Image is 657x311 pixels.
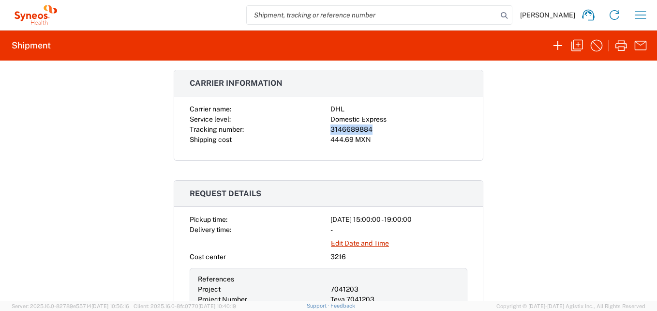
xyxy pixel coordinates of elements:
[190,125,244,133] span: Tracking number:
[12,303,129,309] span: Server: 2025.16.0-82789e55714
[91,303,129,309] span: [DATE] 10:56:16
[330,114,467,124] div: Domestic Express
[190,253,226,261] span: Cost center
[190,216,227,223] span: Pickup time:
[330,104,467,114] div: DHL
[330,252,467,262] div: 3216
[496,302,645,311] span: Copyright © [DATE]-[DATE] Agistix Inc., All Rights Reserved
[330,284,459,295] div: 7041203
[520,11,575,19] span: [PERSON_NAME]
[330,235,389,252] a: Edit Date and Time
[330,124,467,135] div: 3146689884
[307,303,331,309] a: Support
[134,303,236,309] span: Client: 2025.16.0-8fc0770
[198,275,234,283] span: References
[12,40,51,51] h2: Shipment
[198,303,236,309] span: [DATE] 10:40:19
[198,284,327,295] div: Project
[330,303,355,309] a: Feedback
[330,215,467,225] div: [DATE] 15:00:00 - 19:00:00
[190,226,231,233] span: Delivery time:
[190,189,261,198] span: Request details
[190,105,231,113] span: Carrier name:
[330,295,459,305] div: Teva 7041203
[190,136,232,143] span: Shipping cost
[330,225,467,235] div: -
[247,6,497,24] input: Shipment, tracking or reference number
[330,135,467,145] div: 444.69 MXN
[190,115,231,123] span: Service level:
[190,78,283,88] span: Carrier information
[198,295,327,305] div: Project Number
